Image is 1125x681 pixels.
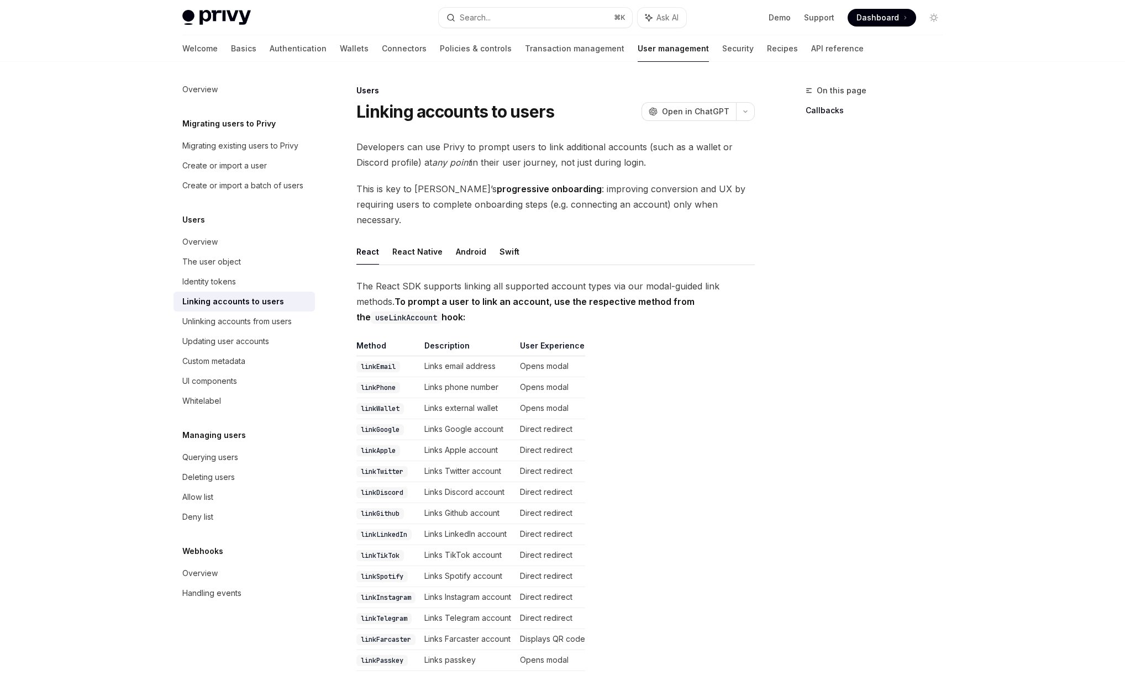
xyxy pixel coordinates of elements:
[516,608,585,629] td: Direct redirect
[356,529,412,540] code: linkLinkedIn
[420,650,516,671] td: Links passkey
[817,84,866,97] span: On this page
[767,35,798,62] a: Recipes
[460,11,491,24] div: Search...
[516,650,585,671] td: Opens modal
[174,80,315,99] a: Overview
[848,9,916,27] a: Dashboard
[420,629,516,650] td: Links Farcaster account
[420,461,516,482] td: Links Twitter account
[439,8,632,28] button: Search...⌘K
[174,351,315,371] a: Custom metadata
[456,239,486,265] button: Android
[392,239,443,265] button: React Native
[182,159,267,172] div: Create or import a user
[356,592,416,603] code: linkInstagram
[340,35,369,62] a: Wallets
[440,35,512,62] a: Policies & controls
[642,102,736,121] button: Open in ChatGPT
[516,377,585,398] td: Opens modal
[174,447,315,467] a: Querying users
[804,12,834,23] a: Support
[420,356,516,377] td: Links email address
[638,8,686,28] button: Ask AI
[356,278,755,325] span: The React SDK supports linking all supported account types via our modal-guided link methods.
[356,361,400,372] code: linkEmail
[182,255,241,268] div: The user object
[420,608,516,629] td: Links Telegram account
[182,213,205,226] h5: Users
[497,183,602,194] strong: progressive onboarding
[174,312,315,331] a: Unlinking accounts from users
[182,235,218,249] div: Overview
[174,292,315,312] a: Linking accounts to users
[356,466,408,477] code: linkTwitter
[516,524,585,545] td: Direct redirect
[516,503,585,524] td: Direct redirect
[382,35,427,62] a: Connectors
[769,12,791,23] a: Demo
[420,545,516,566] td: Links TikTok account
[806,102,951,119] a: Callbacks
[182,179,303,192] div: Create or import a batch of users
[656,12,679,23] span: Ask AI
[356,424,404,435] code: linkGoogle
[516,587,585,608] td: Direct redirect
[856,12,899,23] span: Dashboard
[662,106,729,117] span: Open in ChatGPT
[356,487,408,498] code: linkDiscord
[420,566,516,587] td: Links Spotify account
[182,490,213,504] div: Allow list
[356,445,400,456] code: linkApple
[174,252,315,272] a: The user object
[182,10,251,25] img: light logo
[182,545,223,558] h5: Webhooks
[516,440,585,461] td: Direct redirect
[231,35,256,62] a: Basics
[516,545,585,566] td: Direct redirect
[356,239,379,265] button: React
[500,239,519,265] button: Swift
[182,315,292,328] div: Unlinking accounts from users
[356,508,404,519] code: linkGithub
[356,634,416,645] code: linkFarcaster
[174,507,315,527] a: Deny list
[356,403,404,414] code: linkWallet
[516,629,585,650] td: Displays QR code
[516,482,585,503] td: Direct redirect
[722,35,754,62] a: Security
[356,550,404,561] code: linkTikTok
[174,371,315,391] a: UI components
[356,296,695,323] strong: To prompt a user to link an account, use the respective method from the hook:
[516,419,585,440] td: Direct redirect
[420,587,516,608] td: Links Instagram account
[516,340,585,356] th: User Experience
[174,583,315,603] a: Handling events
[182,275,236,288] div: Identity tokens
[182,295,284,308] div: Linking accounts to users
[174,391,315,411] a: Whitelabel
[420,340,516,356] th: Description
[174,331,315,351] a: Updating user accounts
[182,139,298,152] div: Migrating existing users to Privy
[516,566,585,587] td: Direct redirect
[525,35,624,62] a: Transaction management
[811,35,864,62] a: API reference
[182,355,245,368] div: Custom metadata
[182,510,213,524] div: Deny list
[420,524,516,545] td: Links LinkedIn account
[182,117,276,130] h5: Migrating users to Privy
[925,9,943,27] button: Toggle dark mode
[356,102,554,122] h1: Linking accounts to users
[182,429,246,442] h5: Managing users
[174,136,315,156] a: Migrating existing users to Privy
[420,377,516,398] td: Links phone number
[182,335,269,348] div: Updating user accounts
[420,398,516,419] td: Links external wallet
[182,374,237,388] div: UI components
[516,461,585,482] td: Direct redirect
[174,232,315,252] a: Overview
[356,382,400,393] code: linkPhone
[356,571,408,582] code: linkSpotify
[174,156,315,176] a: Create or import a user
